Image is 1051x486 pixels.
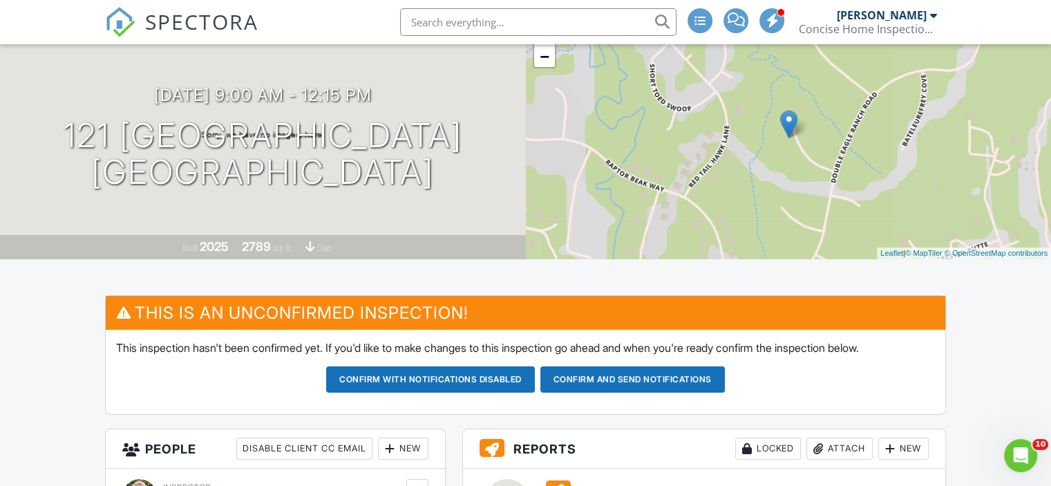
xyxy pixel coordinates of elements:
h1: 121 [GEOGRAPHIC_DATA] [GEOGRAPHIC_DATA] [64,118,462,191]
div: Attach [806,438,873,460]
div: Locked [735,438,801,460]
div: 2789 [242,239,271,254]
h3: Reports [463,429,945,469]
div: New [378,438,428,460]
button: Confirm and send notifications [540,366,725,393]
div: | [877,247,1051,259]
span: sq. ft. [273,243,292,253]
a: © MapTiler [905,249,943,257]
h3: People [106,429,445,469]
span: Built [182,243,198,253]
a: SPECTORA [105,19,258,48]
button: Confirm with notifications disabled [326,366,535,393]
span: 10 [1032,439,1048,450]
iframe: Intercom live chat [1004,439,1037,472]
div: Disable Client CC Email [236,438,372,460]
span: slab [317,243,332,253]
h3: [DATE] 9:00 am - 12:15 pm [154,86,372,104]
p: This inspection hasn't been confirmed yet. If you'd like to make changes to this inspection go ah... [116,340,935,355]
img: The Best Home Inspection Software - Spectora [105,7,135,37]
a: © OpenStreetMap contributors [945,249,1048,257]
div: New [878,438,929,460]
span: SPECTORA [145,7,258,36]
a: Leaflet [880,249,903,257]
div: [PERSON_NAME] [837,8,927,22]
h3: This is an Unconfirmed Inspection! [106,296,945,330]
input: Search everything... [400,8,676,36]
div: 2025 [200,239,229,254]
a: Zoom out [534,46,555,67]
div: Concise Home Inspection Services [799,22,937,36]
